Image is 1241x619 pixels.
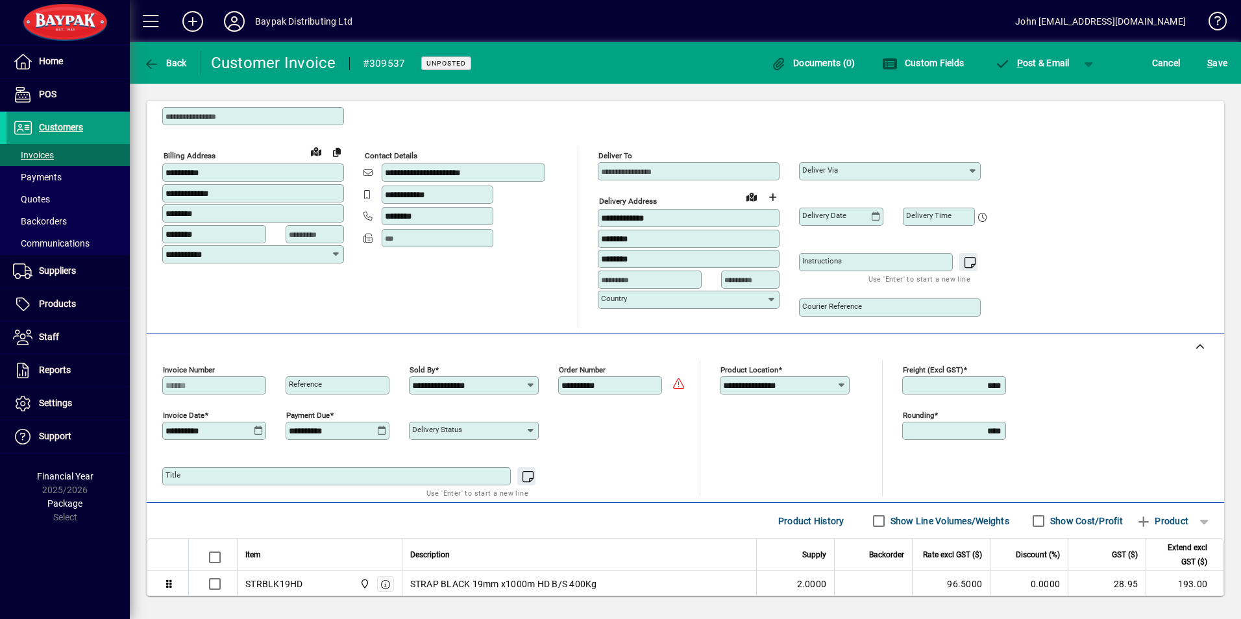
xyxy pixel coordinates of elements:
[802,165,838,175] mat-label: Deliver via
[6,79,130,111] a: POS
[1204,51,1231,75] button: Save
[1068,571,1146,598] td: 28.95
[214,10,255,33] button: Profile
[245,577,303,590] div: STRBLK19HD
[773,509,850,533] button: Product History
[768,51,859,75] button: Documents (0)
[13,150,54,160] span: Invoices
[356,577,371,591] span: Baypak - Onekawa
[410,577,597,590] span: STRAP BLACK 19mm x1000m HD B/S 400Kg
[923,548,982,562] span: Rate excl GST ($)
[1048,515,1123,528] label: Show Cost/Profit
[289,380,322,389] mat-label: Reference
[1199,3,1225,45] a: Knowledge Base
[741,186,762,207] a: View on map
[6,387,130,420] a: Settings
[286,411,330,420] mat-label: Payment due
[903,365,963,374] mat-label: Freight (excl GST)
[39,265,76,276] span: Suppliers
[6,166,130,188] a: Payments
[39,398,72,408] span: Settings
[143,58,187,68] span: Back
[598,151,632,160] mat-label: Deliver To
[903,411,934,420] mat-label: Rounding
[879,51,967,75] button: Custom Fields
[1129,509,1195,533] button: Product
[1207,53,1227,73] span: ave
[994,58,1070,68] span: ost & Email
[412,425,462,434] mat-label: Delivery status
[802,548,826,562] span: Supply
[6,45,130,78] a: Home
[306,141,326,162] a: View on map
[797,577,827,590] span: 2.0000
[6,144,130,166] a: Invoices
[410,365,435,374] mat-label: Sold by
[6,232,130,254] a: Communications
[13,194,50,204] span: Quotes
[39,431,71,441] span: Support
[39,89,56,99] span: POS
[888,515,1009,528] label: Show Line Volumes/Weights
[1149,51,1184,75] button: Cancel
[601,294,627,303] mat-label: Country
[1112,548,1138,562] span: GST ($)
[802,211,846,220] mat-label: Delivery date
[163,365,215,374] mat-label: Invoice number
[802,302,862,311] mat-label: Courier Reference
[6,255,130,287] a: Suppliers
[39,365,71,375] span: Reports
[559,365,606,374] mat-label: Order number
[37,471,93,481] span: Financial Year
[163,411,204,420] mat-label: Invoice date
[6,188,130,210] a: Quotes
[363,53,406,74] div: #309537
[140,51,190,75] button: Back
[6,321,130,354] a: Staff
[6,420,130,453] a: Support
[920,577,982,590] div: 96.5000
[410,548,450,562] span: Description
[39,332,59,342] span: Staff
[130,51,201,75] app-page-header-button: Back
[762,187,783,208] button: Choose address
[1015,11,1186,32] div: John [EMAIL_ADDRESS][DOMAIN_NAME]
[39,56,63,66] span: Home
[6,288,130,321] a: Products
[1136,511,1188,531] span: Product
[255,11,352,32] div: Baypak Distributing Ltd
[39,122,83,132] span: Customers
[172,10,214,33] button: Add
[778,511,844,531] span: Product History
[1016,548,1060,562] span: Discount (%)
[1017,58,1023,68] span: P
[868,271,970,286] mat-hint: Use 'Enter' to start a new line
[988,51,1076,75] button: Post & Email
[13,216,67,226] span: Backorders
[326,141,347,162] button: Copy to Delivery address
[869,548,904,562] span: Backorder
[13,172,62,182] span: Payments
[990,571,1068,598] td: 0.0000
[47,498,82,509] span: Package
[211,53,336,73] div: Customer Invoice
[426,59,466,67] span: Unposted
[720,365,778,374] mat-label: Product location
[6,210,130,232] a: Backorders
[13,238,90,249] span: Communications
[802,256,842,265] mat-label: Instructions
[1207,58,1212,68] span: S
[245,548,261,562] span: Item
[1154,540,1207,569] span: Extend excl GST ($)
[1146,571,1223,598] td: 193.00
[1152,53,1181,73] span: Cancel
[906,211,952,220] mat-label: Delivery time
[39,298,76,309] span: Products
[426,485,528,500] mat-hint: Use 'Enter' to start a new line
[166,470,180,479] mat-label: Title
[6,354,130,387] a: Reports
[771,58,855,68] span: Documents (0)
[882,58,964,68] span: Custom Fields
